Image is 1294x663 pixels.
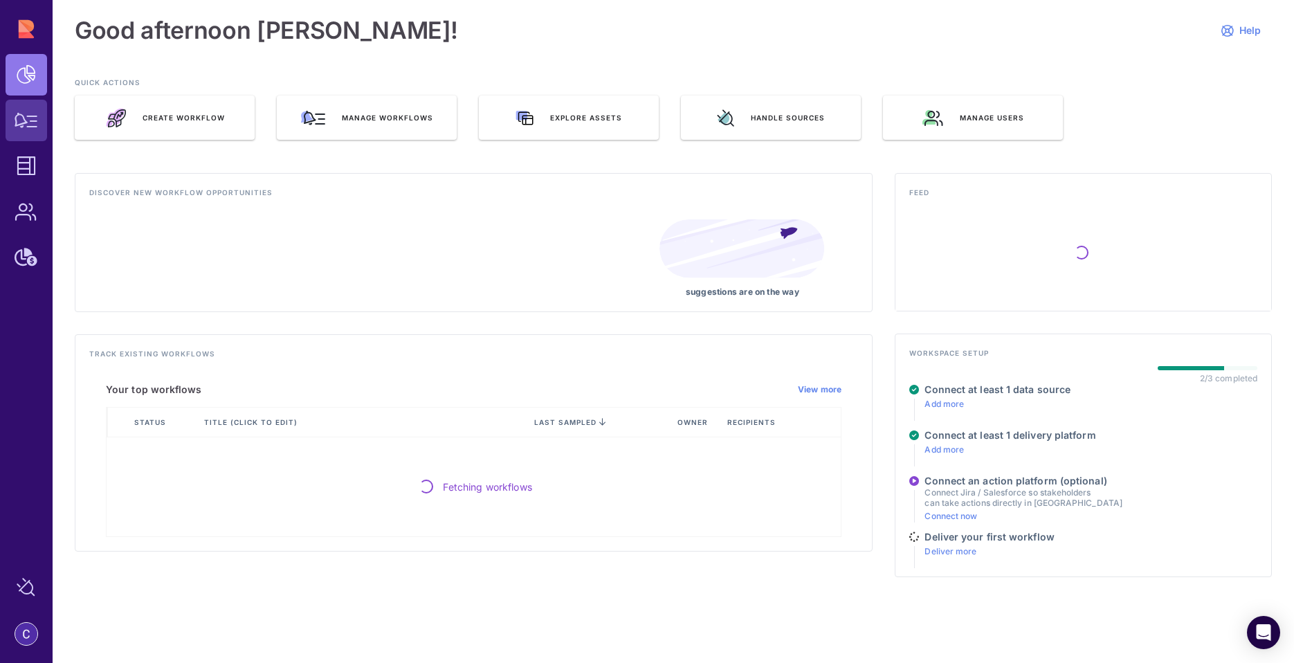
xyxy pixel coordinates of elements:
[909,188,1257,206] h4: Feed
[1200,373,1257,383] div: 2/3 completed
[924,511,977,521] a: Connect now
[924,444,964,455] a: Add more
[143,113,225,122] span: Create Workflow
[924,475,1122,487] h4: Connect an action platform (optional)
[798,384,842,395] a: View more
[534,418,596,426] span: last sampled
[134,417,169,427] span: Status
[15,623,37,645] img: account-photo
[924,383,1070,396] h4: Connect at least 1 data source
[75,78,1272,96] h3: QUICK ACTIONS
[659,287,825,298] p: suggestions are on the way
[924,399,964,409] a: Add more
[204,417,300,427] span: Title (click to edit)
[960,113,1024,122] span: Manage users
[1239,24,1261,37] span: Help
[909,348,1257,366] h4: Workspace setup
[89,349,858,367] h4: Track existing workflows
[924,546,976,556] a: Deliver more
[924,429,1095,442] h4: Connect at least 1 delivery platform
[550,113,622,122] span: Explore assets
[677,417,711,427] span: Owner
[106,383,202,396] h5: Your top workflows
[105,108,126,128] img: rocket_launch.e46a70e1.svg
[924,531,1054,543] h4: Deliver your first workflow
[751,113,825,122] span: Handle sources
[89,188,858,206] h4: Discover new workflow opportunities
[75,17,458,44] h1: Good afternoon [PERSON_NAME]!
[1247,616,1280,649] div: Open Intercom Messenger
[727,417,778,427] span: Recipients
[443,480,532,494] span: Fetching workflows
[342,113,433,122] span: Manage workflows
[924,487,1122,508] p: Connect Jira / Salesforce so stakeholders can take actions directly in [GEOGRAPHIC_DATA]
